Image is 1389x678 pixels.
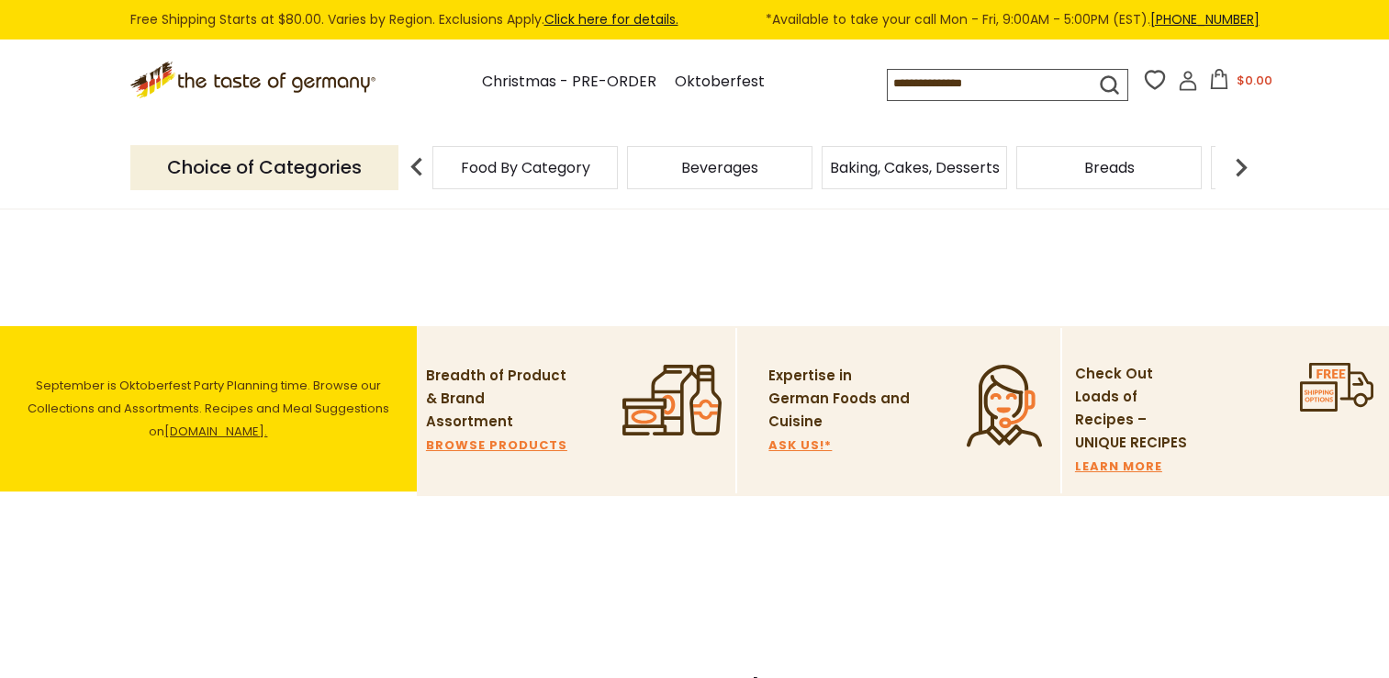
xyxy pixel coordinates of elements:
p: Breadth of Product & Brand Assortment [426,365,568,434]
div: Free Shipping Starts at $80.00. Varies by Region. Exclusions Apply. [130,9,1260,30]
a: BROWSE PRODUCTS [426,440,567,451]
img: previous arrow [398,149,435,186]
a: Oktoberfest [675,70,765,95]
a: Baking, Cakes, Desserts [830,161,1000,175]
a: Food By Category [461,161,590,175]
a: Click here for details. [544,10,678,28]
p: Expertise in German Foods and Cuisine [768,365,911,434]
a: ASK US!* [768,440,832,451]
a: Beverages [681,161,758,175]
button: $0.00 [1202,69,1280,96]
a: LEARN MORE [1075,461,1162,472]
span: September is Oktoberfest Party Planning time. Browse our Collections and Assortments. Recipes and... [28,377,389,440]
a: Christmas - PRE-ORDER [482,70,656,95]
p: Check Out Loads of Recipes – UNIQUE RECIPES [1075,363,1199,455]
a: [DOMAIN_NAME]. [164,423,267,440]
a: [PHONE_NUMBER] [1150,10,1260,28]
a: Breads [1084,161,1135,175]
span: $0.00 [1237,72,1272,89]
p: Choice of Categories [130,145,398,190]
span: *Available to take your call Mon - Fri, 9:00AM - 5:00PM (EST). [766,9,1260,30]
img: next arrow [1223,149,1260,186]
